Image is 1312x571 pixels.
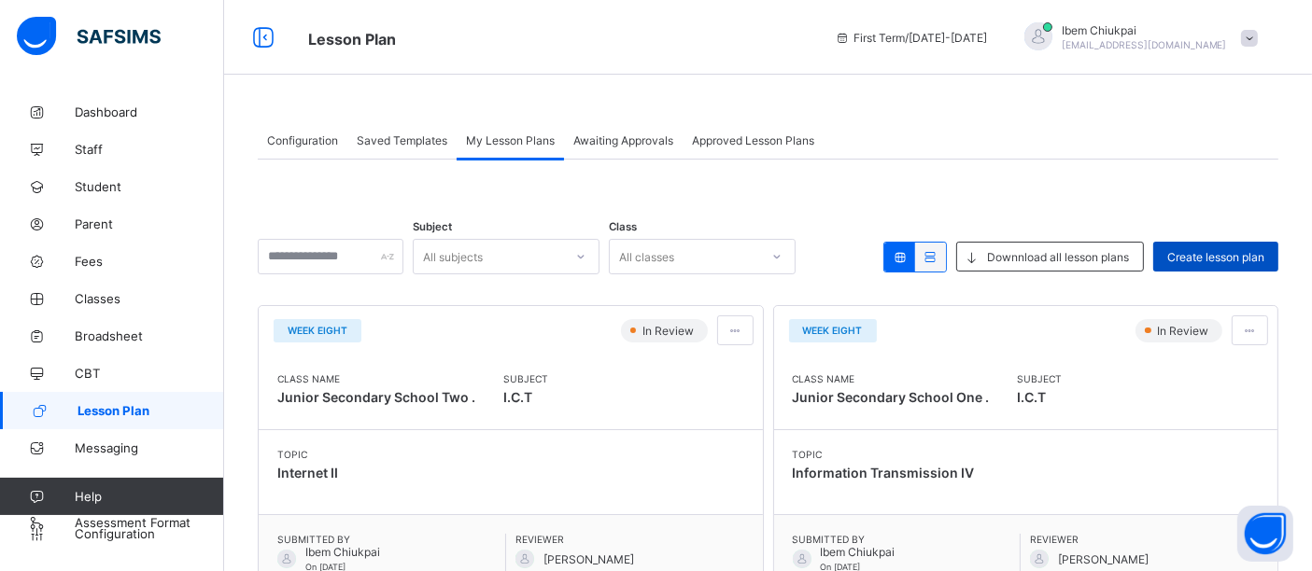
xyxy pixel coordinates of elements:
span: Parent [75,216,224,231]
span: I.C.T [1018,384,1063,411]
span: [PERSON_NAME] [1058,552,1149,566]
span: CBT [75,366,224,381]
span: Downnload all lesson plans [987,250,1129,264]
span: Saved Templates [357,133,447,147]
span: Submitted By [277,534,505,545]
span: Subject [503,373,548,384]
span: Ibem Chiukpai [1062,23,1227,37]
span: Lesson Plan [78,403,224,418]
button: Open asap [1237,506,1293,562]
span: Help [75,489,223,504]
div: All classes [619,239,674,274]
span: Reviewer [1030,534,1259,545]
span: Classes [75,291,224,306]
div: All subjects [423,239,483,274]
span: My Lesson Plans [466,133,555,147]
span: [PERSON_NAME] [543,552,634,566]
span: Class [609,220,637,233]
span: Junior Secondary School Two . [277,389,475,405]
span: Ibem Chiukpai [305,545,380,559]
span: Ibem Chiukpai [821,545,896,559]
span: Subject [413,220,452,233]
span: Awaiting Approvals [573,133,673,147]
span: Student [75,179,224,194]
span: Topic [793,449,975,460]
span: session/term information [835,31,987,45]
span: Broadsheet [75,328,224,343]
span: Class Name [793,373,990,384]
span: Reviewer [515,534,744,545]
span: Week Eight [288,325,347,336]
span: [EMAIL_ADDRESS][DOMAIN_NAME] [1062,39,1227,50]
span: Messaging [75,440,224,455]
span: Configuration [75,526,223,541]
span: Topic [277,449,338,460]
span: Week Eight [803,325,863,336]
span: Create lesson plan [1167,250,1264,264]
span: In Review [641,324,699,338]
span: Class Name [277,373,475,384]
span: Approved Lesson Plans [692,133,814,147]
span: Information Transmission IV [793,465,975,480]
span: Submitted By [793,534,1021,545]
span: Subject [1018,373,1063,384]
span: Dashboard [75,104,224,119]
span: In Review [1155,324,1214,338]
span: Internet II [277,465,338,480]
span: Lesson Plan [308,30,396,49]
span: Staff [75,142,224,157]
span: I.C.T [503,384,548,411]
img: safsims [17,17,161,56]
span: Junior Secondary School One . [793,389,990,405]
span: Fees [75,254,224,269]
span: Configuration [267,133,338,147]
div: IbemChiukpai [1006,22,1267,53]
